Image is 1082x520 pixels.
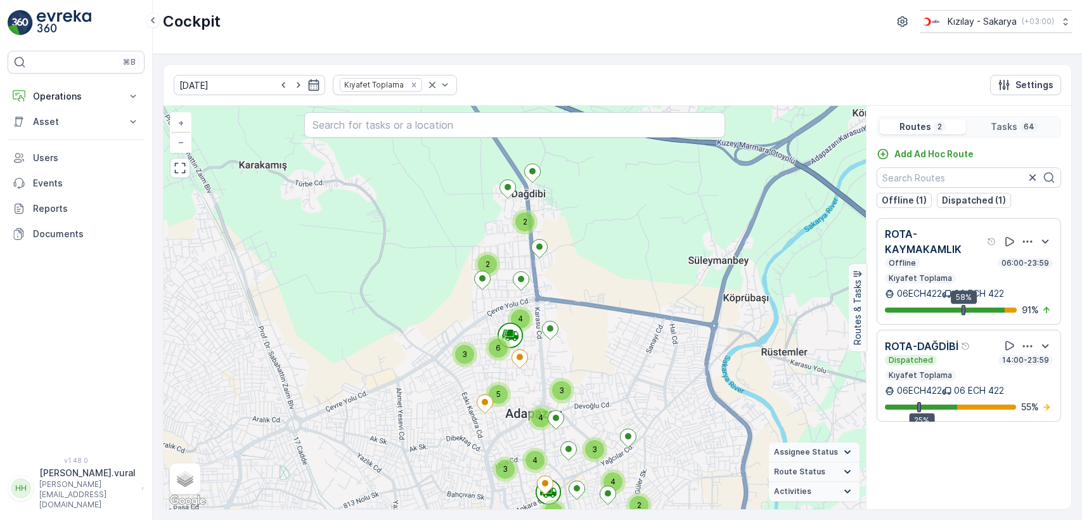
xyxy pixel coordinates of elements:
[887,370,953,380] p: Kıyafet Toplama
[600,469,626,495] div: 4
[987,237,997,247] div: Help Tooltip Icon
[1015,79,1053,91] p: Settings
[503,464,508,474] span: 3
[8,457,145,464] span: v 1.48.0
[769,462,860,482] summary: Route Status
[769,482,860,502] summary: Activities
[528,405,553,431] div: 4
[1022,122,1036,132] p: 64
[936,122,943,132] p: 2
[486,259,490,269] span: 2
[167,493,209,509] a: Open this area in Google Maps (opens a new window)
[8,145,145,171] a: Users
[407,80,421,90] div: Remove Kıyafet Toplama
[894,148,974,160] p: Add Ad Hoc Route
[1000,258,1050,268] p: 06:00-23:59
[774,447,838,457] span: Assignee Status
[774,486,811,497] span: Activities
[951,290,977,304] div: 58%
[8,196,145,221] a: Reports
[174,75,325,95] input: dd/mm/yyyy
[877,167,1061,188] input: Search Routes
[851,280,864,346] p: Routes & Tasks
[39,479,136,510] p: [PERSON_NAME][EMAIL_ADDRESS][DOMAIN_NAME]
[774,467,825,477] span: Route Status
[592,445,597,454] span: 3
[33,152,139,164] p: Users
[340,79,406,91] div: Kıyafet Toplama
[899,120,931,133] p: Routes
[990,75,1061,95] button: Settings
[877,148,974,160] a: Add Ad Hoc Route
[33,115,119,128] p: Asset
[887,355,934,365] p: Dispatched
[462,349,467,359] span: 3
[8,221,145,247] a: Documents
[991,120,1017,133] p: Tasks
[942,194,1006,207] p: Dispatched (1)
[8,10,33,36] img: logo
[1022,304,1039,316] p: 91 %
[532,455,538,465] span: 4
[937,193,1011,208] button: Dispatched (1)
[163,11,221,32] p: Cockpit
[897,384,942,397] p: 06ECH422
[486,335,511,361] div: 6
[37,10,91,36] img: logo_light-DOdMpM7g.png
[33,202,139,215] p: Reports
[1022,16,1054,27] p: ( +03:00 )
[11,478,31,498] div: HH
[626,493,652,518] div: 2
[8,109,145,134] button: Asset
[496,389,501,399] span: 5
[549,378,574,403] div: 3
[508,306,533,332] div: 4
[885,339,958,354] p: ROTA-DAĞDİBİ
[8,171,145,196] a: Events
[486,382,511,407] div: 5
[610,477,615,486] span: 4
[171,133,190,152] a: Zoom Out
[954,287,1004,300] p: 06 ECH 422
[769,443,860,462] summary: Assignee Status
[475,252,500,277] div: 2
[518,314,523,323] span: 4
[1001,355,1050,365] p: 14:00-23:59
[452,342,477,367] div: 3
[512,209,538,235] div: 2
[8,84,145,109] button: Operations
[39,467,136,479] p: [PERSON_NAME].vural
[496,343,501,353] span: 6
[551,507,556,517] span: 4
[178,136,184,147] span: −
[167,493,209,509] img: Google
[522,448,548,473] div: 4
[33,228,139,240] p: Documents
[909,413,934,427] div: 25%
[178,117,184,128] span: +
[523,217,527,226] span: 2
[559,386,564,395] span: 3
[1021,401,1039,413] p: 55 %
[887,258,917,268] p: Offline
[885,226,984,257] p: ROTA-KAYMAKAMLIK
[961,341,971,351] div: Help Tooltip Icon
[954,384,1004,397] p: 06 ECH 422
[897,287,942,300] p: 06ECH422
[582,437,607,462] div: 3
[887,273,953,283] p: Kıyafet Toplama
[637,500,641,510] span: 2
[33,90,119,103] p: Operations
[304,112,726,138] input: Search for tasks or a location
[920,15,943,29] img: k%C4%B1z%C4%B1lay_DTAvauz.png
[877,193,932,208] button: Offline (1)
[171,114,190,133] a: Zoom In
[493,457,518,482] div: 3
[920,10,1072,33] button: Kızılay - Sakarya(+03:00)
[33,177,139,190] p: Events
[8,467,145,510] button: HH[PERSON_NAME].vural[PERSON_NAME][EMAIL_ADDRESS][DOMAIN_NAME]
[948,15,1017,28] p: Kızılay - Sakarya
[882,194,927,207] p: Offline (1)
[123,57,136,67] p: ⌘B
[538,413,543,422] span: 4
